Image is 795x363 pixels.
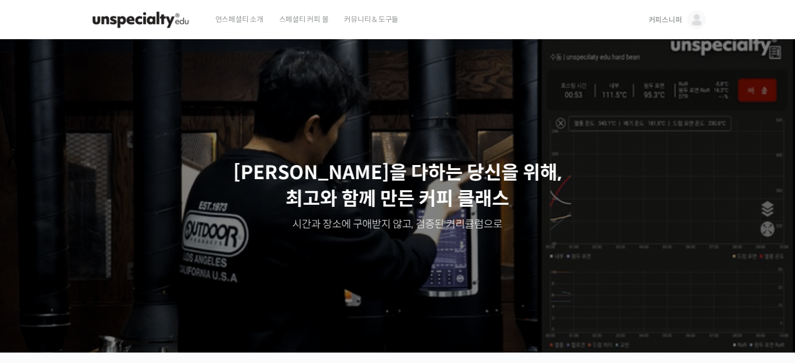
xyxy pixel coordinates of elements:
[10,217,785,232] p: 시간과 장소에 구애받지 않고, 검증된 커리큘럼으로
[10,160,785,213] p: [PERSON_NAME]을 다하는 당신을 위해, 최고와 함께 만든 커피 클래스
[649,15,682,25] span: 커피스니퍼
